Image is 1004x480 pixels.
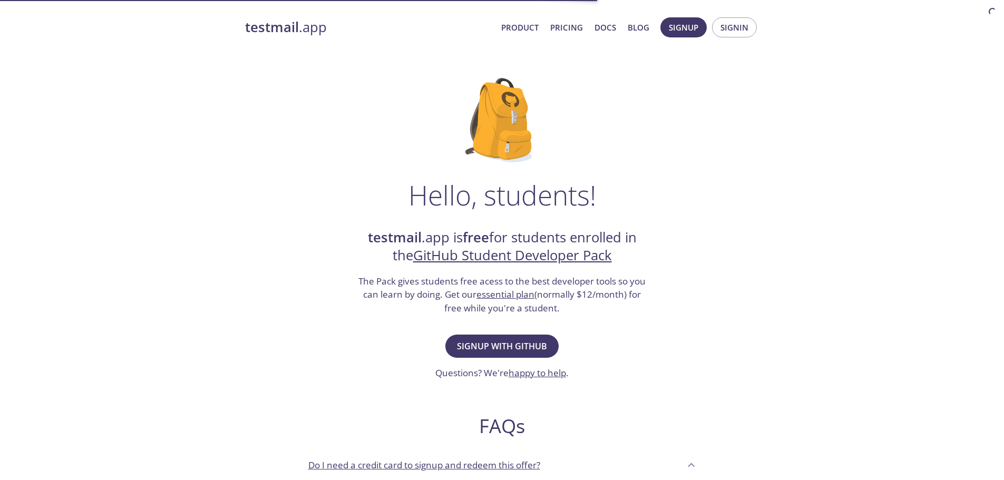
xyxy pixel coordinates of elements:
h1: Hello, students! [408,179,596,211]
div: Do I need a credit card to signup and redeem this offer? [300,450,705,479]
span: Signup with GitHub [457,339,547,354]
span: Signup [669,21,698,34]
a: Product [501,21,539,34]
button: Signin [712,17,757,37]
strong: testmail [245,18,299,36]
a: GitHub Student Developer Pack [413,246,612,265]
h3: Questions? We're . [435,366,569,380]
a: happy to help [509,367,566,379]
a: Docs [594,21,616,34]
a: Blog [628,21,649,34]
span: Signin [720,21,748,34]
strong: testmail [368,228,422,247]
strong: free [463,228,489,247]
h3: The Pack gives students free acess to the best developer tools so you can learn by doing. Get our... [357,275,647,315]
button: Signup [660,17,707,37]
h2: .app is for students enrolled in the [357,229,647,265]
a: essential plan [476,288,534,300]
h2: FAQs [300,414,705,438]
a: Pricing [550,21,583,34]
p: Do I need a credit card to signup and redeem this offer? [308,458,540,472]
a: testmail.app [245,18,493,36]
img: github-student-backpack.png [465,78,539,162]
button: Signup with GitHub [445,335,559,358]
